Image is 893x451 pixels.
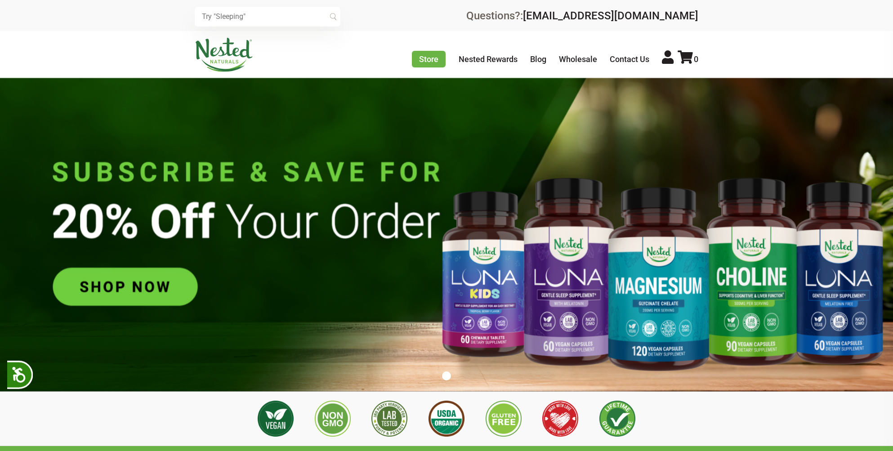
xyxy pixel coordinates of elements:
a: Store [412,51,446,67]
img: Vegan [258,401,294,437]
img: 3rd Party Lab Tested [371,401,407,437]
a: Nested Rewards [459,54,518,64]
img: Made with Love [542,401,578,437]
span: 0 [694,54,698,64]
a: Contact Us [610,54,649,64]
a: Wholesale [559,54,597,64]
input: Try "Sleeping" [195,7,340,27]
a: 0 [678,54,698,64]
img: USDA Organic [429,401,464,437]
img: Non GMO [315,401,351,437]
img: Lifetime Guarantee [599,401,635,437]
a: Blog [530,54,546,64]
button: 1 of 1 [442,371,451,380]
a: [EMAIL_ADDRESS][DOMAIN_NAME] [523,9,698,22]
img: Nested Naturals [195,38,253,72]
img: Gluten Free [486,401,522,437]
div: Questions?: [466,10,698,21]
